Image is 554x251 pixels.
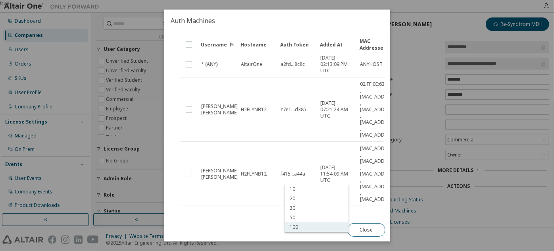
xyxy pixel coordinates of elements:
[241,171,267,177] span: H2FLYNB12
[320,100,353,119] span: [DATE] 07:21:24 AM UTC
[320,55,353,74] span: [DATE] 02:13:09 PM UTC
[320,38,353,51] div: Added At
[285,184,349,194] div: 10
[201,103,239,116] span: [PERSON_NAME].[PERSON_NAME]
[360,145,397,203] span: [MAC_ADDRESS] , [MAC_ADDRESS] , [MAC_ADDRESS] , [MAC_ADDRESS] , [MAC_ADDRESS]
[201,61,217,68] span: * (ANY)
[360,61,383,68] span: ANYHOST
[164,10,390,32] h2: Auth Machines
[201,168,239,180] span: [PERSON_NAME].[PERSON_NAME]
[347,223,385,237] button: Close
[320,164,353,183] span: [DATE] 11:54:09 AM UTC
[241,106,267,113] span: H2FLYNB12
[281,61,305,68] span: a2fd...8c8c
[201,38,234,51] div: Username
[360,81,398,138] span: 02:FF:0E:63:91:7B , [MAC_ADDRESS] , [MAC_ADDRESS] , [MAC_ADDRESS] , [MAC_ADDRESS]
[285,222,349,232] div: 100
[281,171,305,177] span: f415...a44a
[281,106,306,113] span: c7e1...d385
[241,61,262,68] span: AltairOne
[240,38,274,51] div: Hostname
[285,203,349,213] div: 30
[285,213,349,222] div: 50
[285,194,349,203] div: 20
[360,38,393,51] div: MAC Addresses
[280,38,314,51] div: Auth Token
